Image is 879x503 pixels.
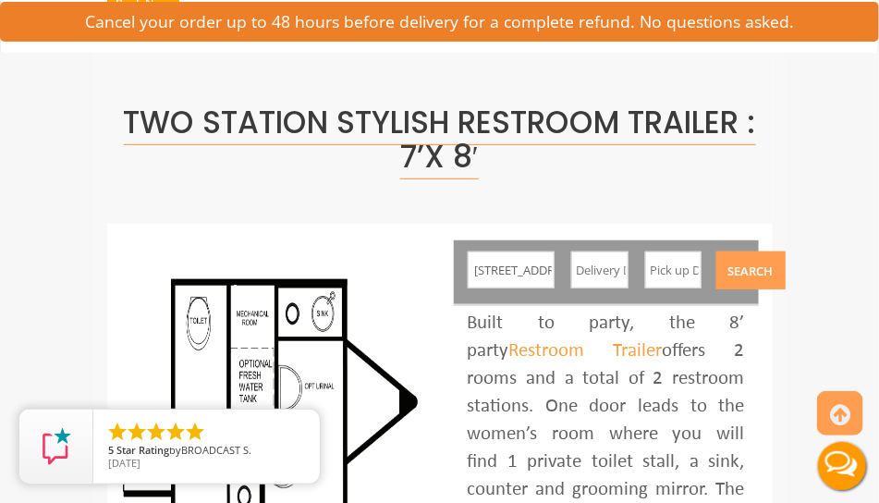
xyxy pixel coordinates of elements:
[468,251,555,288] input: Enter your Address
[165,421,187,443] li: 
[181,443,251,457] span: BROADCAST S.
[645,251,702,288] input: Pick up Date
[805,429,879,503] button: Live Chat
[126,421,148,443] li: 
[106,421,128,443] li: 
[571,251,628,288] input: Delivery Date
[116,443,169,457] span: Star Rating
[716,251,786,289] button: Search
[108,456,140,470] span: [DATE]
[184,421,206,443] li: 
[38,428,75,465] img: Review Rating
[145,421,167,443] li: 
[124,101,756,178] span: Two Station Stylish Restroom Trailer : 7’x 8′
[108,443,114,457] span: 5
[108,445,305,458] span: by
[509,341,663,361] a: Restroom Trailer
